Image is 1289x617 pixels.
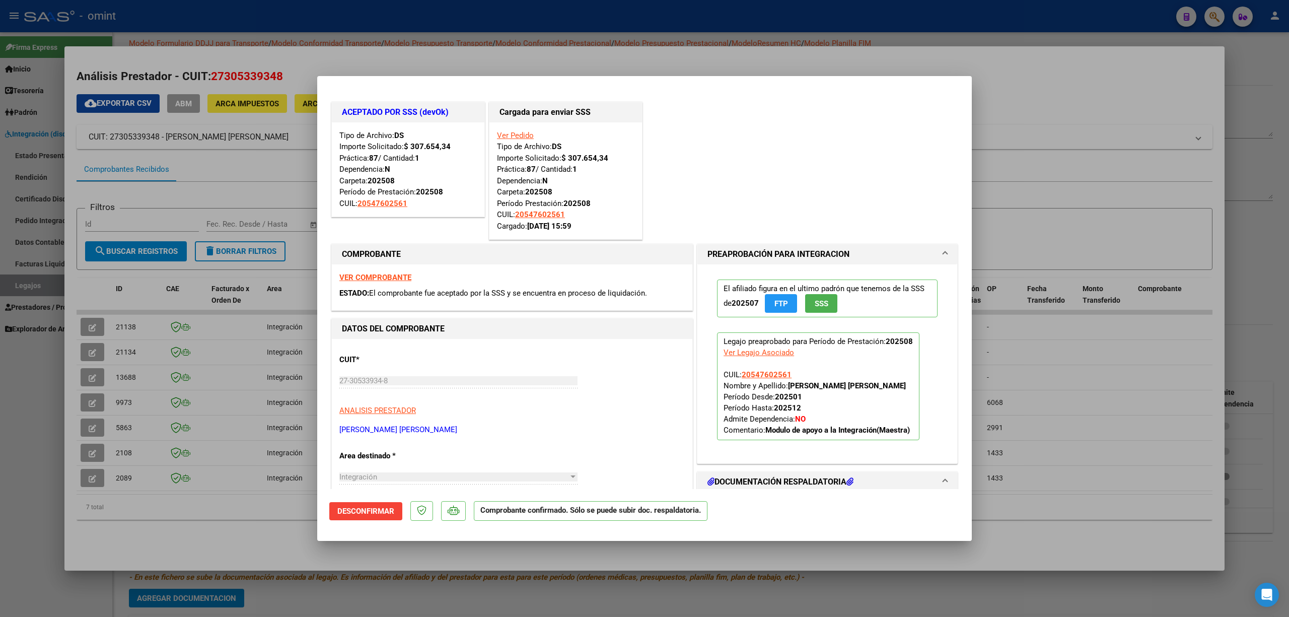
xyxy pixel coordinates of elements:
span: 20547602561 [515,210,565,219]
strong: DS [552,142,561,151]
span: 20547602561 [742,370,792,379]
button: SSS [805,294,837,313]
button: Desconfirmar [329,502,402,520]
strong: 87 [527,165,536,174]
div: Tipo de Archivo: Importe Solicitado: Práctica: / Cantidad: Dependencia: Carpeta: Período Prestaci... [497,130,634,232]
strong: [DATE] 15:59 [527,222,571,231]
p: [PERSON_NAME] [PERSON_NAME] [339,424,685,436]
span: 20547602561 [357,199,407,208]
span: SSS [815,299,828,308]
strong: $ 307.654,34 [561,154,608,163]
a: VER COMPROBANTE [339,273,411,282]
strong: 202501 [775,392,802,401]
strong: 202508 [368,176,395,185]
span: FTP [774,299,788,308]
strong: COMPROBANTE [342,249,401,259]
div: Open Intercom Messenger [1255,583,1279,607]
strong: 202508 [563,199,591,208]
div: PREAPROBACIÓN PARA INTEGRACION [697,264,957,463]
strong: DS [394,131,404,140]
h1: PREAPROBACIÓN PARA INTEGRACION [707,248,849,260]
strong: 87 [369,154,378,163]
strong: N [385,165,390,174]
strong: 202508 [416,187,443,196]
span: El comprobante fue aceptado por la SSS y se encuentra en proceso de liquidación. [369,289,647,298]
h1: ACEPTADO POR SSS (devOk) [342,106,474,118]
strong: [PERSON_NAME] [PERSON_NAME] [788,381,906,390]
strong: $ 307.654,34 [404,142,451,151]
p: El afiliado figura en el ultimo padrón que tenemos de la SSS de [717,280,938,317]
div: Ver Legajo Asociado [724,347,794,358]
mat-expansion-panel-header: DOCUMENTACIÓN RESPALDATORIA [697,472,957,492]
p: CUIT [339,354,443,366]
strong: 202507 [732,299,759,308]
span: Integración [339,472,377,482]
p: Comprobante confirmado. Sólo se puede subir doc. respaldatoria. [474,501,707,521]
strong: 1 [572,165,577,174]
h1: Cargada para enviar SSS [499,106,632,118]
mat-expansion-panel-header: PREAPROBACIÓN PARA INTEGRACION [697,244,957,264]
strong: 202508 [525,187,552,196]
strong: DATOS DEL COMPROBANTE [342,324,445,333]
strong: 202512 [774,403,801,413]
div: Tipo de Archivo: Importe Solicitado: Práctica: / Cantidad: Dependencia: Carpeta: Período de Prest... [339,130,477,210]
span: ESTADO: [339,289,369,298]
p: Legajo preaprobado para Período de Prestación: [717,332,919,440]
p: Area destinado * [339,450,443,462]
strong: Modulo de apoyo a la Integración(Maestra) [765,426,910,435]
button: FTP [765,294,797,313]
h1: DOCUMENTACIÓN RESPALDATORIA [707,476,853,488]
strong: N [542,176,548,185]
strong: NO [795,415,806,424]
span: Desconfirmar [337,507,394,516]
strong: 202508 [886,337,913,346]
a: Ver Pedido [497,131,534,140]
strong: 1 [415,154,419,163]
span: Comentario: [724,426,910,435]
span: CUIL: Nombre y Apellido: Período Desde: Período Hasta: Admite Dependencia: [724,370,910,435]
span: ANALISIS PRESTADOR [339,406,416,415]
